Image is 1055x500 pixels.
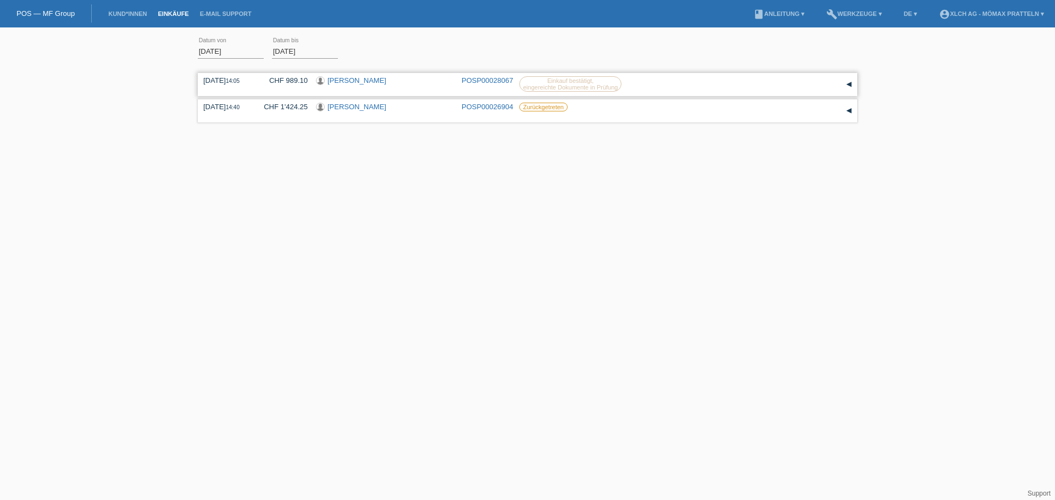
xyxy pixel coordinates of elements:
[898,10,923,17] a: DE ▾
[934,10,1050,17] a: account_circleXLCH AG - Mömax Pratteln ▾
[1028,490,1051,497] a: Support
[841,76,857,93] div: auf-/zuklappen
[753,9,764,20] i: book
[841,103,857,119] div: auf-/zuklappen
[939,9,950,20] i: account_circle
[748,10,810,17] a: bookAnleitung ▾
[256,103,308,111] div: CHF 1'424.25
[203,103,247,111] div: [DATE]
[203,76,247,85] div: [DATE]
[195,10,257,17] a: E-Mail Support
[519,76,621,92] label: Einkauf bestätigt, eingereichte Dokumente in Prüfung
[462,103,513,111] a: POSP00026904
[103,10,152,17] a: Kund*innen
[826,9,837,20] i: build
[16,9,75,18] a: POS — MF Group
[226,78,240,84] span: 14:05
[152,10,194,17] a: Einkäufe
[327,76,386,85] a: [PERSON_NAME]
[226,104,240,110] span: 14:40
[462,76,513,85] a: POSP00028067
[821,10,887,17] a: buildWerkzeuge ▾
[519,103,568,111] label: Zurückgetreten
[327,103,386,111] a: [PERSON_NAME]
[256,76,308,85] div: CHF 989.10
